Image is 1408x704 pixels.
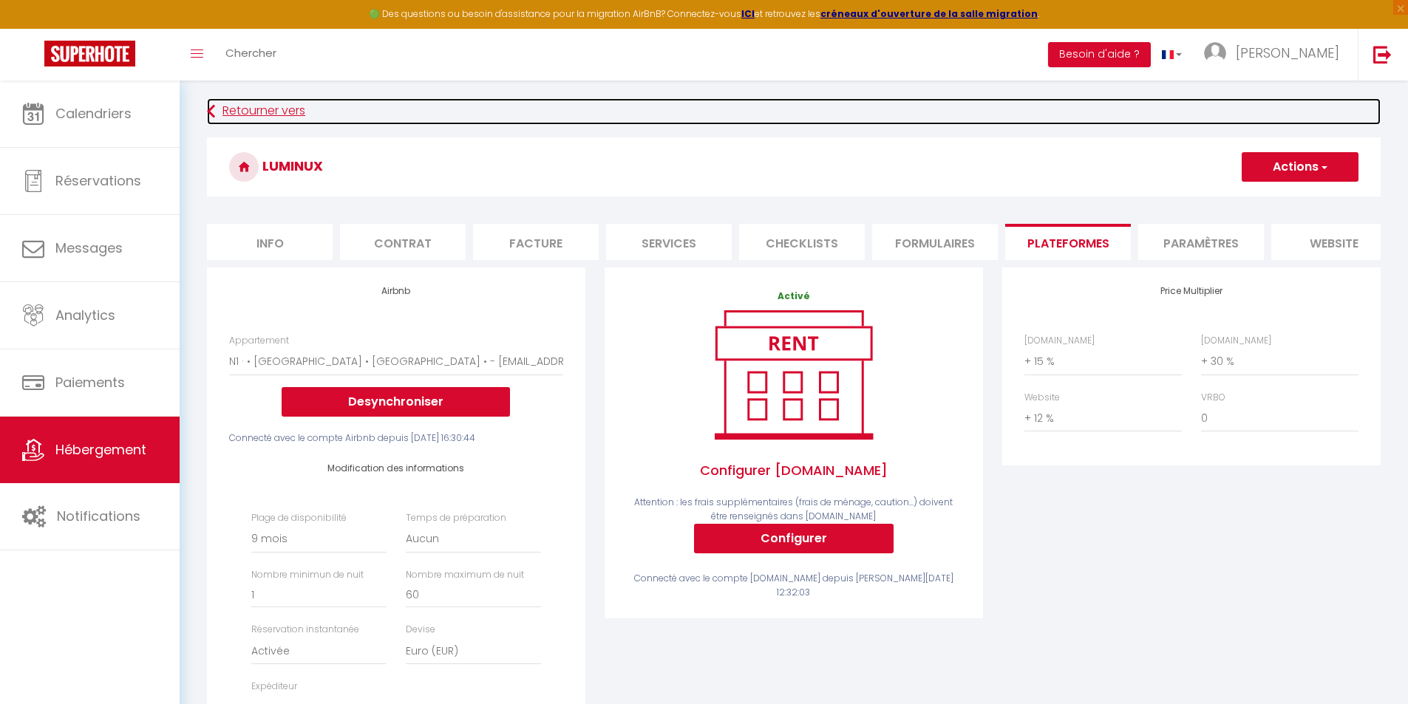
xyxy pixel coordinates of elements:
h3: Luminux [207,137,1381,196]
h4: Price Multiplier [1024,286,1358,296]
span: Analytics [55,306,115,324]
label: Réservation instantanée [251,623,359,637]
button: Besoin d'aide ? [1048,42,1151,67]
li: Checklists [739,224,865,260]
label: Appartement [229,334,289,348]
div: Connecté avec le compte Airbnb depuis [DATE] 16:30:44 [229,431,563,445]
button: Actions [1242,152,1358,182]
li: Paramètres [1138,224,1264,260]
a: ... [PERSON_NAME] [1193,29,1358,81]
span: Configurer [DOMAIN_NAME] [627,445,961,496]
label: [DOMAIN_NAME] [1024,334,1095,348]
button: Ouvrir le widget de chat LiveChat [12,6,56,50]
li: Info [207,224,333,260]
span: Chercher [225,45,276,61]
h4: Modification des informations [251,463,541,474]
button: Desynchroniser [282,387,510,417]
li: Services [606,224,732,260]
span: Attention : les frais supplémentaires (frais de ménage, caution...) doivent être renseignés dans ... [634,496,953,522]
label: [DOMAIN_NAME] [1201,334,1271,348]
span: Paiements [55,373,125,392]
a: créneaux d'ouverture de la salle migration [820,7,1038,20]
img: Super Booking [44,41,135,66]
div: Connecté avec le compte [DOMAIN_NAME] depuis [PERSON_NAME][DATE] 12:32:03 [627,572,961,600]
span: Notifications [57,507,140,525]
label: Nombre maximum de nuit [406,568,524,582]
label: Website [1024,391,1060,405]
span: Calendriers [55,104,132,123]
span: [PERSON_NAME] [1236,44,1339,62]
a: ICI [741,7,755,20]
a: Chercher [214,29,288,81]
label: Expéditeur [251,680,297,694]
li: Formulaires [872,224,998,260]
span: Hébergement [55,440,146,459]
label: VRBO [1201,391,1225,405]
img: rent.png [699,304,888,445]
img: ... [1204,42,1226,64]
img: logout [1373,45,1392,64]
a: Retourner vers [207,98,1381,125]
label: Nombre minimun de nuit [251,568,364,582]
button: Configurer [694,524,894,553]
label: Temps de préparation [406,511,506,525]
label: Plage de disponibilité [251,511,347,525]
li: Plateformes [1005,224,1131,260]
label: Devise [406,623,435,637]
li: Facture [473,224,599,260]
p: Activé [627,290,961,304]
h4: Airbnb [229,286,563,296]
li: Contrat [340,224,466,260]
li: website [1271,224,1397,260]
span: Messages [55,239,123,257]
span: Réservations [55,171,141,190]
